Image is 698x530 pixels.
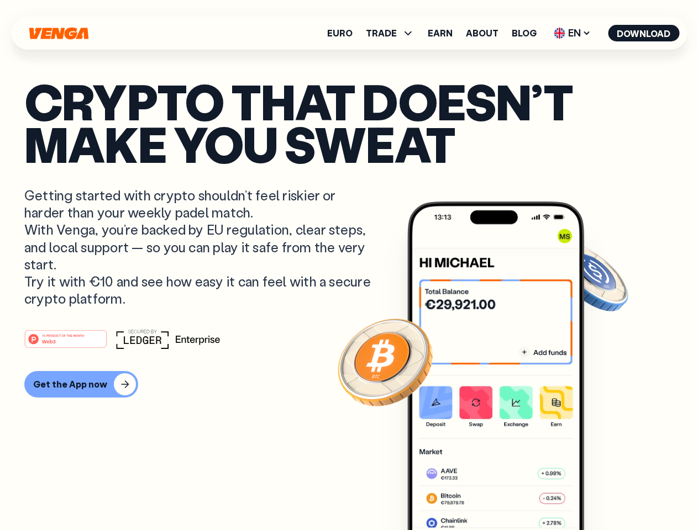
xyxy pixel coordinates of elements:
[42,338,56,344] tspan: Web3
[24,187,374,307] p: Getting started with crypto shouldn’t feel riskier or harder than your weekly padel match. With V...
[466,29,498,38] a: About
[550,24,595,42] span: EN
[24,371,138,397] button: Get the App now
[28,27,90,40] svg: Home
[24,371,674,397] a: Get the App now
[335,312,435,411] img: Bitcoin
[554,28,565,39] img: flag-uk
[512,29,537,38] a: Blog
[24,80,674,165] p: Crypto that doesn’t make you sweat
[24,336,107,351] a: #1 PRODUCT OF THE MONTHWeb3
[551,237,631,317] img: USDC coin
[608,25,679,41] button: Download
[42,334,84,337] tspan: #1 PRODUCT OF THE MONTH
[33,379,107,390] div: Get the App now
[366,26,414,40] span: TRADE
[327,29,353,38] a: Euro
[428,29,453,38] a: Earn
[366,29,397,38] span: TRADE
